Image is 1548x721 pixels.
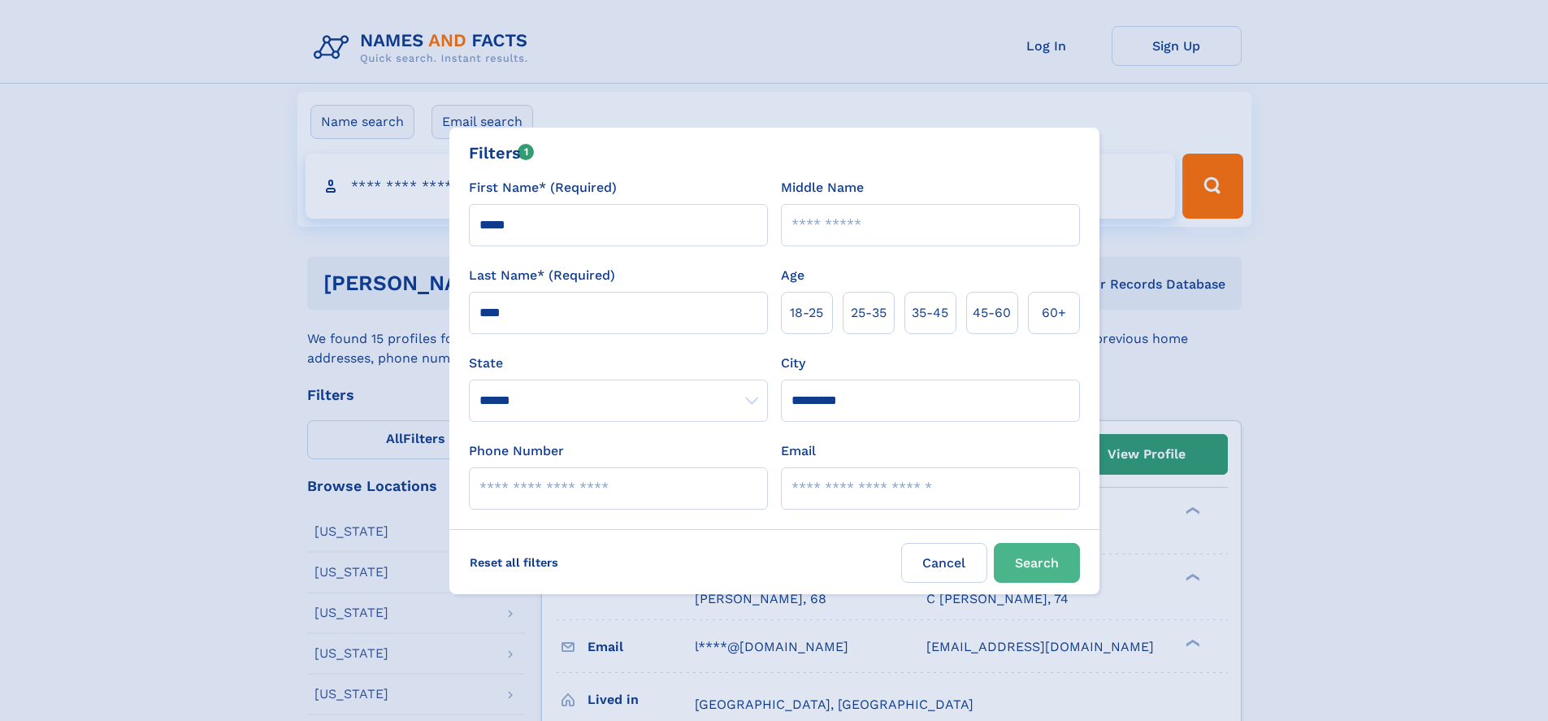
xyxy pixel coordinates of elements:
[912,303,948,323] span: 35‑45
[469,441,564,461] label: Phone Number
[781,354,805,373] label: City
[781,266,804,285] label: Age
[469,354,768,373] label: State
[1042,303,1066,323] span: 60+
[781,178,864,198] label: Middle Name
[459,543,569,582] label: Reset all filters
[901,543,987,583] label: Cancel
[790,303,823,323] span: 18‑25
[469,141,535,165] div: Filters
[781,441,816,461] label: Email
[851,303,887,323] span: 25‑35
[994,543,1080,583] button: Search
[469,178,617,198] label: First Name* (Required)
[469,266,615,285] label: Last Name* (Required)
[973,303,1011,323] span: 45‑60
